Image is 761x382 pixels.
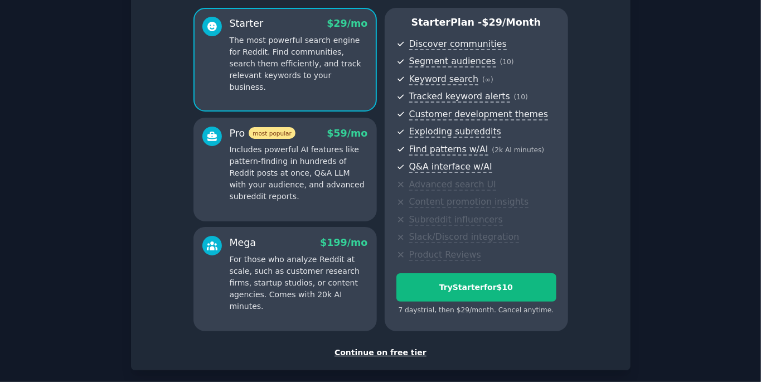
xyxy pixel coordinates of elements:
span: Discover communities [409,38,507,50]
p: The most powerful search engine for Reddit. Find communities, search them efficiently, and track ... [230,35,368,93]
span: Tracked keyword alerts [409,91,510,103]
span: ( 2k AI minutes ) [492,146,545,154]
div: Pro [230,127,295,141]
span: Keyword search [409,74,479,85]
span: Subreddit influencers [409,214,503,226]
div: Starter [230,17,264,31]
span: $ 29 /mo [327,18,367,29]
span: ( 10 ) [500,58,514,66]
span: Segment audiences [409,56,496,67]
button: TryStarterfor$10 [396,273,556,302]
span: Exploding subreddits [409,126,501,138]
span: Customer development themes [409,109,549,120]
span: $ 29 /month [482,17,541,28]
span: Find patterns w/AI [409,144,488,156]
p: Starter Plan - [396,16,556,30]
span: most popular [249,127,295,139]
span: $ 199 /mo [320,237,367,248]
span: Slack/Discord integration [409,231,520,243]
span: Content promotion insights [409,196,529,208]
span: ( ∞ ) [482,76,493,84]
span: $ 59 /mo [327,128,367,139]
span: Q&A interface w/AI [409,161,492,173]
div: 7 days trial, then $ 29 /month . Cancel anytime. [396,306,556,316]
span: ( 10 ) [514,93,528,101]
span: Product Reviews [409,249,481,261]
span: Advanced search UI [409,179,496,191]
p: For those who analyze Reddit at scale, such as customer research firms, startup studios, or conte... [230,254,368,312]
div: Try Starter for $10 [397,282,556,293]
div: Mega [230,236,256,250]
div: Continue on free tier [143,347,619,359]
p: Includes powerful AI features like pattern-finding in hundreds of Reddit posts at once, Q&A LLM w... [230,144,368,202]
